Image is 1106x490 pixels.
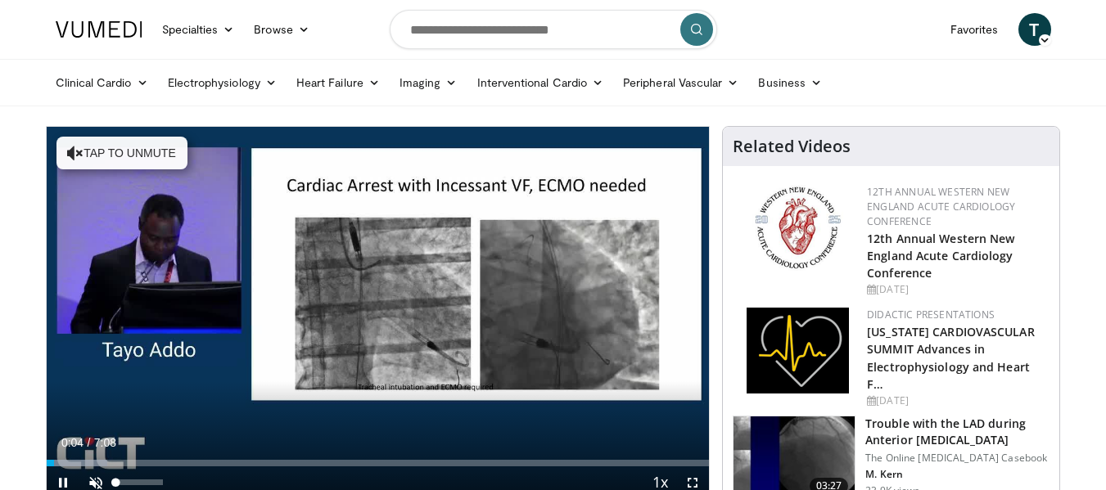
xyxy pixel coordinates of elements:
a: Heart Failure [287,66,390,99]
div: Progress Bar [47,460,710,466]
p: M. Kern [865,468,1050,481]
a: Interventional Cardio [467,66,614,99]
img: 1860aa7a-ba06-47e3-81a4-3dc728c2b4cf.png.150x105_q85_autocrop_double_scale_upscale_version-0.2.png [747,308,849,393]
a: Peripheral Vascular [613,66,748,99]
a: Electrophysiology [158,66,287,99]
a: [US_STATE] CARDIOVASCULAR SUMMIT Advances in Electrophysiology and Heart F… [867,324,1035,391]
span: / [88,436,91,449]
div: [DATE] [867,282,1046,297]
div: [DATE] [867,393,1046,408]
img: VuMedi Logo [56,21,142,38]
input: Search topics, interventions [390,10,717,49]
a: Imaging [390,66,467,99]
div: Volume Level [116,479,163,485]
div: Didactic Presentations [867,308,1046,322]
a: T [1018,13,1051,46]
p: The Online [MEDICAL_DATA] Casebook [865,452,1050,465]
a: Favorites [941,13,1009,46]
a: Browse [244,13,319,46]
span: 7:08 [94,436,116,449]
a: Business [748,66,832,99]
h3: Trouble with the LAD during Anterior [MEDICAL_DATA] [865,416,1050,448]
a: 12th Annual Western New England Acute Cardiology Conference [867,185,1015,228]
h4: Related Videos [733,137,851,156]
a: 12th Annual Western New England Acute Cardiology Conference [867,231,1014,281]
button: Tap to unmute [56,137,187,169]
a: Clinical Cardio [46,66,158,99]
a: Specialties [152,13,245,46]
img: 0954f259-7907-4053-a817-32a96463ecc8.png.150x105_q85_autocrop_double_scale_upscale_version-0.2.png [752,185,843,271]
span: 0:04 [61,436,84,449]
